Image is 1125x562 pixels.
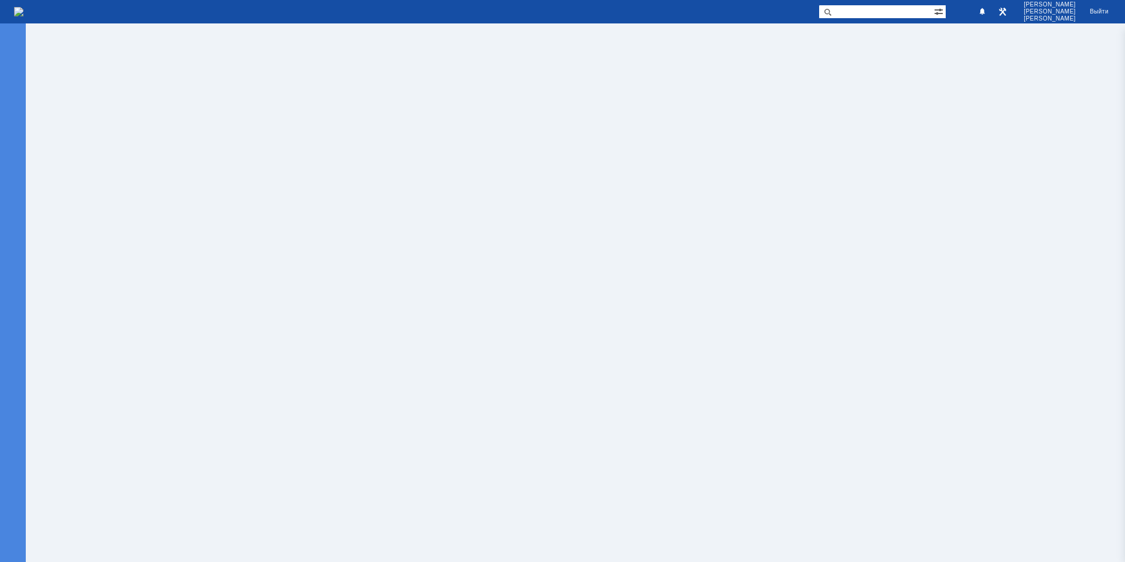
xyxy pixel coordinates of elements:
span: Расширенный поиск [934,5,946,16]
span: [PERSON_NAME] [1024,1,1076,8]
img: logo [14,7,23,16]
a: Перейти в интерфейс администратора [996,5,1010,19]
span: [PERSON_NAME] [1024,15,1076,22]
a: Перейти на домашнюю страницу [14,7,23,16]
span: [PERSON_NAME] [1024,8,1076,15]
